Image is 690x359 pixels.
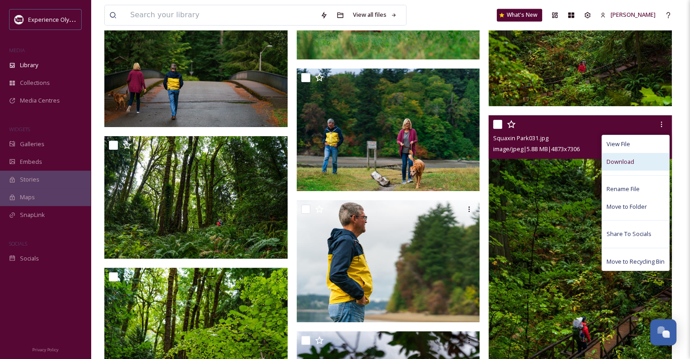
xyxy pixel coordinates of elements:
[20,96,60,105] span: Media Centres
[20,157,42,166] span: Embeds
[493,145,579,153] span: image/jpeg | 5.88 MB | 4873 x 7306
[20,79,50,87] span: Collections
[15,15,24,24] img: download.jpeg
[9,126,30,133] span: WIDGETS
[28,15,82,24] span: Experience Olympia
[20,211,45,219] span: SnapLink
[297,200,480,323] img: Squaxin Park045.jpg
[20,254,39,263] span: Socials
[104,5,288,128] img: Squaxin Park039.jpg
[20,61,38,69] span: Library
[607,202,647,211] span: Move to Folder
[297,69,480,191] img: Squaxin Park048.jpg
[596,6,660,24] a: [PERSON_NAME]
[20,140,44,148] span: Galleries
[32,344,59,354] a: Privacy Policy
[497,9,542,21] a: What's New
[104,136,288,259] img: Squaxin Park036.jpg
[607,230,651,238] span: Share To Socials
[607,157,634,166] span: Download
[607,185,640,193] span: Rename File
[20,175,39,184] span: Stories
[611,10,656,19] span: [PERSON_NAME]
[348,6,401,24] a: View all files
[493,134,548,142] span: Squaxin Park031.jpg
[607,257,665,266] span: Move to Recycling Bin
[9,47,25,54] span: MEDIA
[32,347,59,353] span: Privacy Policy
[20,193,35,202] span: Maps
[650,319,676,345] button: Open Chat
[126,5,316,25] input: Search your library
[9,240,27,247] span: SOCIALS
[607,140,630,148] span: View File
